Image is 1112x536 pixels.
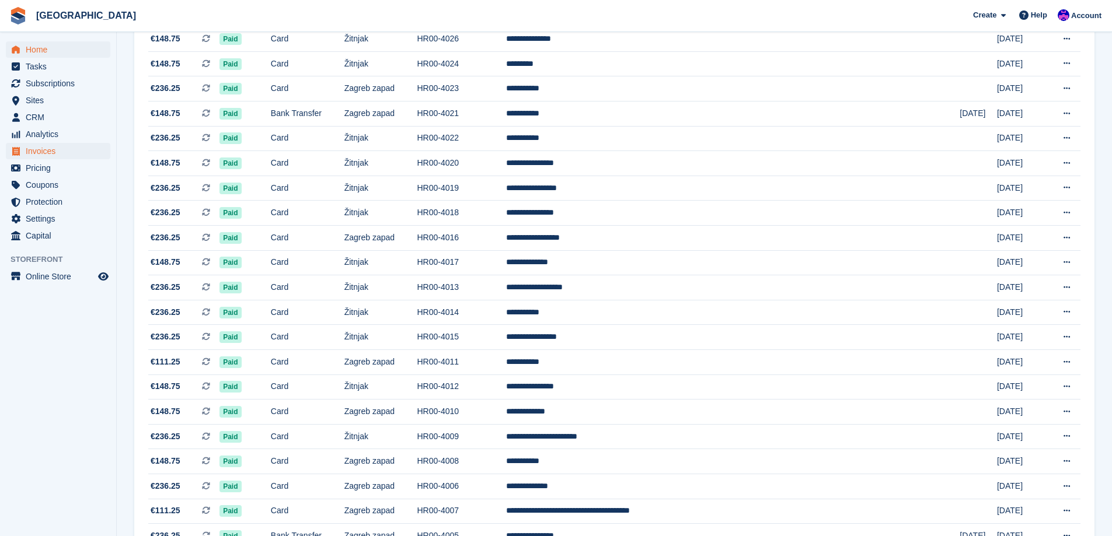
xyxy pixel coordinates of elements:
a: menu [6,109,110,125]
td: [DATE] [997,226,1045,251]
span: €236.25 [151,480,180,492]
td: Card [271,325,344,350]
td: Card [271,499,344,524]
span: Account [1071,10,1101,22]
span: Paid [219,183,241,194]
td: Žitnjak [344,126,417,151]
img: Ivan Gačić [1058,9,1069,21]
span: Protection [26,194,96,210]
td: Žitnjak [344,250,417,275]
td: Card [271,176,344,201]
span: Coupons [26,177,96,193]
td: Zagreb zapad [344,101,417,127]
a: menu [6,143,110,159]
span: Paid [219,232,241,244]
td: [DATE] [997,176,1045,201]
td: Žitnjak [344,176,417,201]
span: €148.75 [151,380,180,393]
td: Card [271,300,344,325]
span: €236.25 [151,206,180,219]
a: Preview store [96,269,110,283]
a: menu [6,211,110,227]
a: menu [6,41,110,58]
td: [DATE] [997,101,1045,127]
span: €236.25 [151,132,180,144]
td: [DATE] [997,400,1045,425]
span: €148.75 [151,455,180,467]
td: Card [271,250,344,275]
span: €148.75 [151,107,180,120]
span: Home [26,41,96,58]
a: menu [6,126,110,142]
td: [DATE] [997,201,1045,226]
span: Paid [219,282,241,293]
td: Žitnjak [344,27,417,52]
a: menu [6,92,110,108]
td: [DATE] [997,76,1045,101]
span: Subscriptions [26,75,96,92]
span: CRM [26,109,96,125]
td: Žitnjak [344,201,417,226]
td: [DATE] [997,424,1045,449]
span: Invoices [26,143,96,159]
td: [DATE] [997,126,1045,151]
td: Zagreb zapad [344,499,417,524]
td: Card [271,126,344,151]
td: [DATE] [997,349,1045,374]
span: Paid [219,132,241,144]
span: €236.25 [151,232,180,244]
td: Card [271,226,344,251]
td: [DATE] [960,101,997,127]
a: menu [6,268,110,285]
td: Žitnjak [344,51,417,76]
td: Card [271,474,344,499]
td: Žitnjak [344,424,417,449]
td: HR00-4022 [417,126,506,151]
span: Paid [219,456,241,467]
td: [DATE] [997,449,1045,474]
td: Zagreb zapad [344,474,417,499]
td: HR00-4026 [417,27,506,52]
span: Paid [219,207,241,219]
span: €111.25 [151,356,180,368]
td: HR00-4017 [417,250,506,275]
span: Paid [219,58,241,70]
td: Card [271,424,344,449]
td: Card [271,400,344,425]
a: menu [6,160,110,176]
td: [DATE] [997,27,1045,52]
td: [DATE] [997,499,1045,524]
span: €236.25 [151,281,180,293]
td: HR00-4011 [417,349,506,374]
td: HR00-4009 [417,424,506,449]
td: HR00-4013 [417,275,506,300]
span: Capital [26,227,96,244]
td: HR00-4024 [417,51,506,76]
td: [DATE] [997,374,1045,400]
td: [DATE] [997,275,1045,300]
td: [DATE] [997,51,1045,76]
span: Pricing [26,160,96,176]
span: Sites [26,92,96,108]
td: Card [271,201,344,226]
td: HR00-4010 [417,400,506,425]
a: menu [6,75,110,92]
td: HR00-4006 [417,474,506,499]
a: menu [6,58,110,75]
img: stora-icon-8386f47178a22dfd0bd8f6a31ec36ba5ce8667c1dd55bd0f319d3a0aa187defe.svg [9,7,27,24]
td: HR00-4018 [417,201,506,226]
a: menu [6,227,110,244]
td: Zagreb zapad [344,400,417,425]
td: Zagreb zapad [344,449,417,474]
td: Zagreb zapad [344,349,417,374]
span: Online Store [26,268,96,285]
span: €236.25 [151,331,180,343]
span: €148.75 [151,157,180,169]
span: €236.25 [151,430,180,443]
td: Card [271,449,344,474]
span: €148.75 [151,256,180,268]
td: Card [271,275,344,300]
span: Tasks [26,58,96,75]
span: Help [1031,9,1047,21]
span: Paid [219,481,241,492]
